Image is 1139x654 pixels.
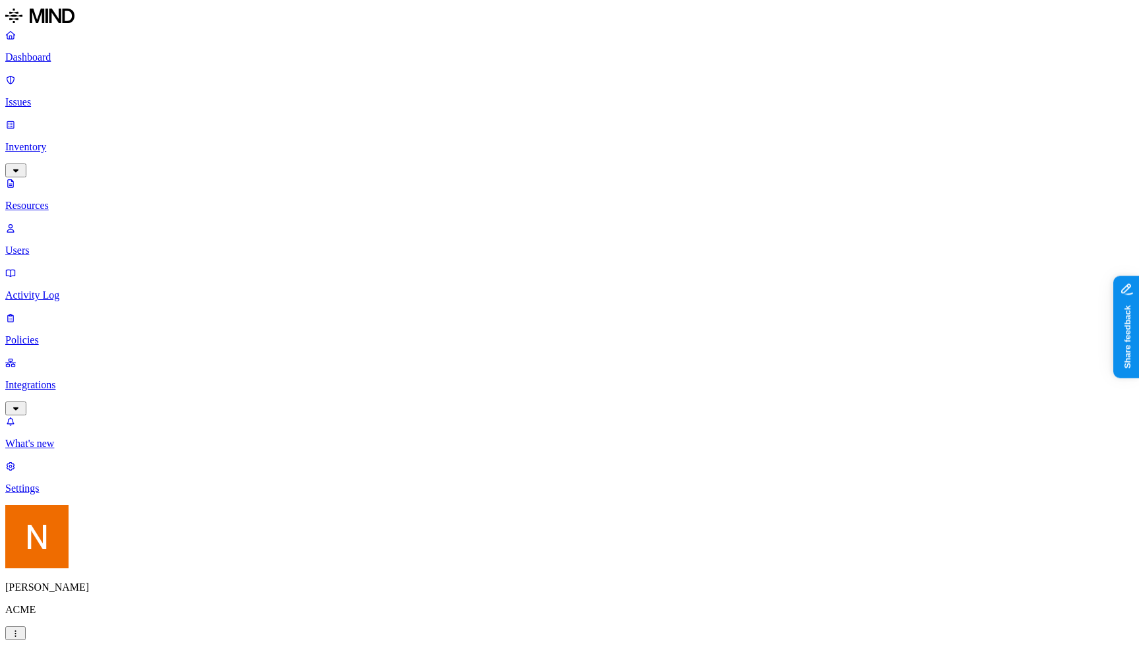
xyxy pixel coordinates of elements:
[5,267,1134,301] a: Activity Log
[5,289,1134,301] p: Activity Log
[5,5,1134,29] a: MIND
[5,29,1134,63] a: Dashboard
[5,5,74,26] img: MIND
[5,74,1134,108] a: Issues
[5,379,1134,391] p: Integrations
[5,438,1134,450] p: What's new
[5,96,1134,108] p: Issues
[5,604,1134,616] p: ACME
[5,460,1134,494] a: Settings
[5,312,1134,346] a: Policies
[5,141,1134,153] p: Inventory
[5,334,1134,346] p: Policies
[5,245,1134,256] p: Users
[5,505,69,568] img: Nitai Mishary
[5,483,1134,494] p: Settings
[5,119,1134,175] a: Inventory
[5,415,1134,450] a: What's new
[5,222,1134,256] a: Users
[5,51,1134,63] p: Dashboard
[5,357,1134,413] a: Integrations
[5,200,1134,212] p: Resources
[5,177,1134,212] a: Resources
